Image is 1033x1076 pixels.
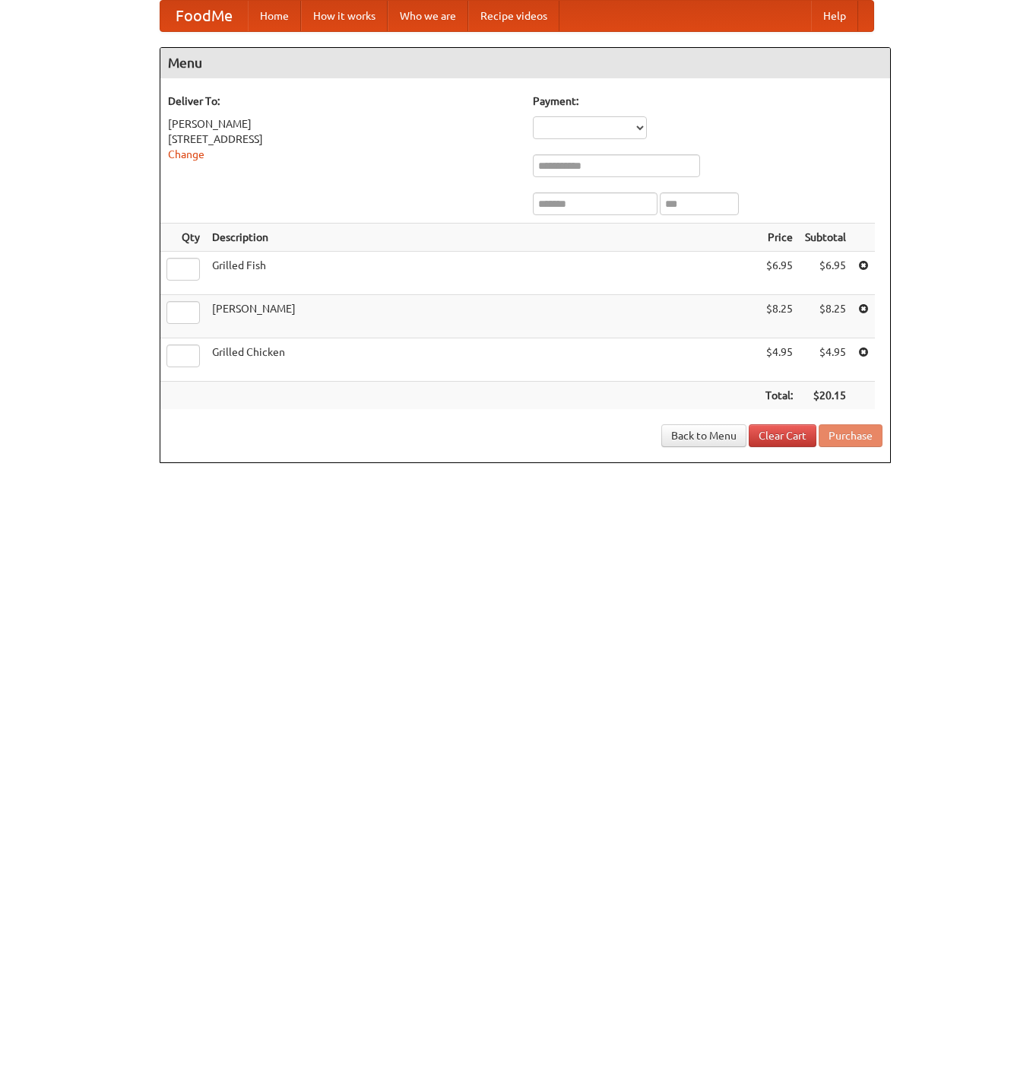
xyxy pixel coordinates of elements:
[759,338,799,382] td: $4.95
[749,424,816,447] a: Clear Cart
[301,1,388,31] a: How it works
[168,94,518,109] h5: Deliver To:
[388,1,468,31] a: Who we are
[811,1,858,31] a: Help
[168,148,204,160] a: Change
[168,116,518,132] div: [PERSON_NAME]
[799,252,852,295] td: $6.95
[819,424,882,447] button: Purchase
[759,252,799,295] td: $6.95
[759,295,799,338] td: $8.25
[206,338,759,382] td: Grilled Chicken
[799,295,852,338] td: $8.25
[206,252,759,295] td: Grilled Fish
[468,1,559,31] a: Recipe videos
[160,1,248,31] a: FoodMe
[759,382,799,410] th: Total:
[160,224,206,252] th: Qty
[206,224,759,252] th: Description
[160,48,890,78] h4: Menu
[533,94,882,109] h5: Payment:
[206,295,759,338] td: [PERSON_NAME]
[799,382,852,410] th: $20.15
[661,424,746,447] a: Back to Menu
[248,1,301,31] a: Home
[168,132,518,147] div: [STREET_ADDRESS]
[799,224,852,252] th: Subtotal
[799,338,852,382] td: $4.95
[759,224,799,252] th: Price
